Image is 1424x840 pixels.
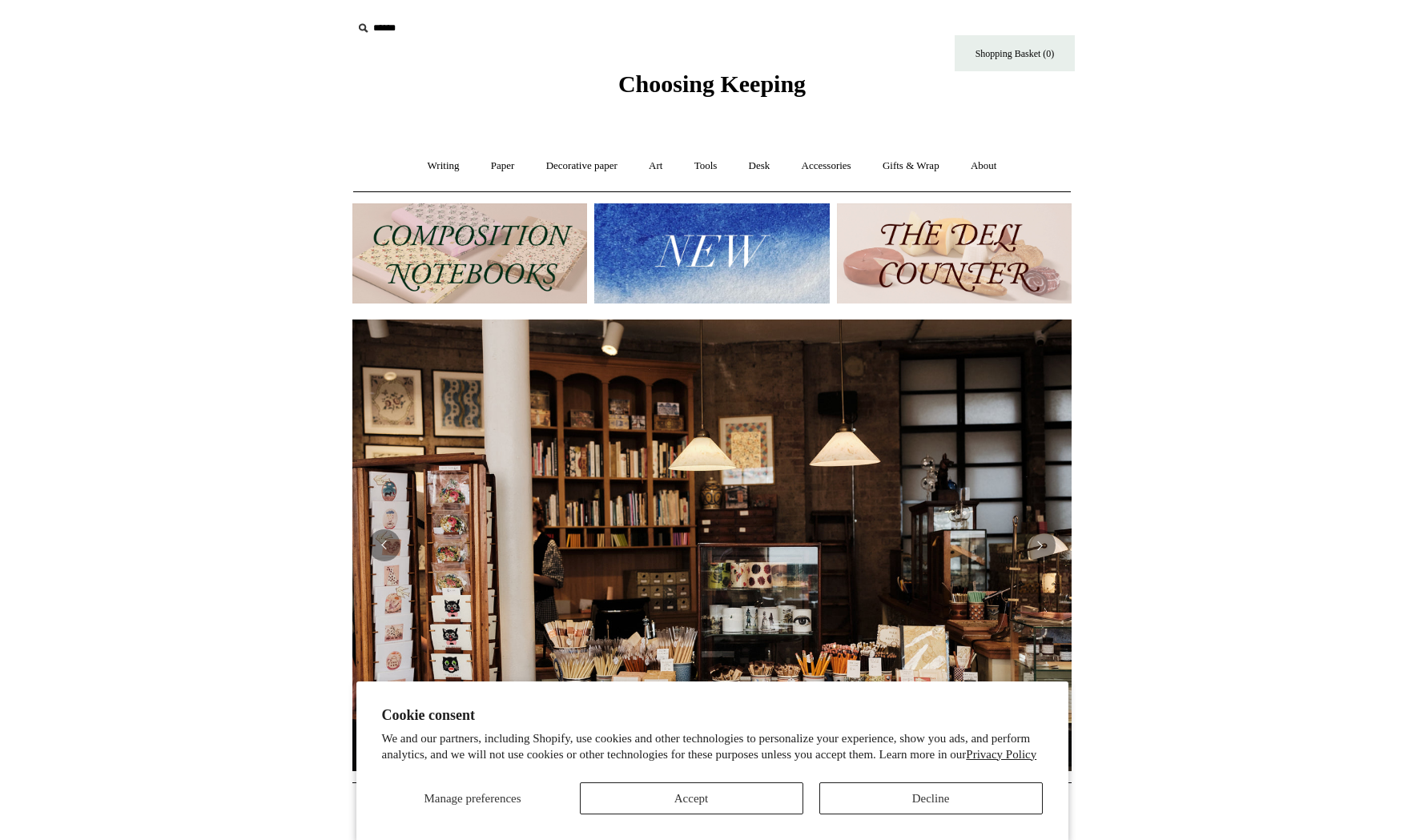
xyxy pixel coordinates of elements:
[580,782,803,814] button: Accept
[477,145,529,187] a: Paper
[868,145,954,187] a: Gifts & Wrap
[1024,529,1056,561] button: Next
[352,203,587,303] img: 202302 Composition ledgers.jpg__PID:69722ee6-fa44-49dd-a067-31375e5d54ec
[734,145,785,187] a: Desk
[956,145,1012,187] a: About
[680,145,732,187] a: Tools
[424,792,521,805] span: Manage preferences
[787,145,866,187] a: Accessories
[382,731,1043,762] p: We and our partners, including Shopify, use cookies and other technologies to personalize your ex...
[413,145,474,187] a: Writing
[618,83,806,94] a: Choosing Keeping
[532,145,632,187] a: Decorative paper
[634,145,677,187] a: Art
[594,203,829,303] img: New.jpg__PID:f73bdf93-380a-4a35-bcfe-7823039498e1
[368,529,400,561] button: Previous
[618,70,806,97] span: Choosing Keeping
[382,707,1043,724] h2: Cookie consent
[966,748,1036,761] a: Privacy Policy
[819,782,1043,814] button: Decline
[352,320,1072,771] img: 20250131 INSIDE OF THE SHOP.jpg__PID:b9484a69-a10a-4bde-9e8d-1408d3d5e6ad
[955,35,1075,71] a: Shopping Basket (0)
[837,203,1072,303] img: The Deli Counter
[382,782,564,814] button: Manage preferences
